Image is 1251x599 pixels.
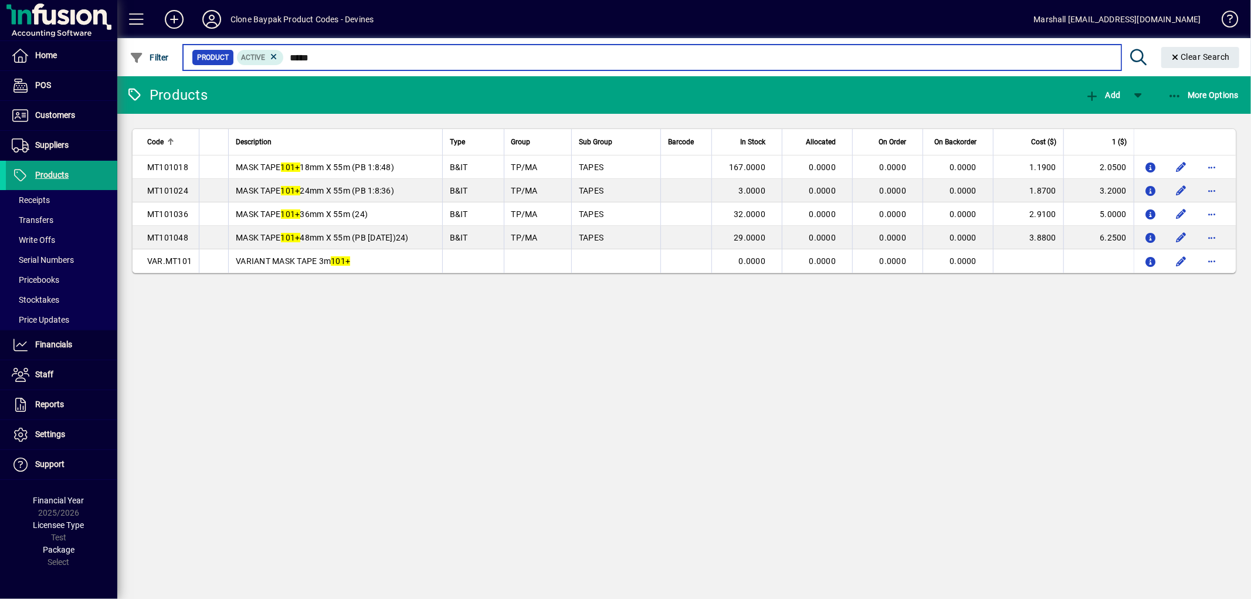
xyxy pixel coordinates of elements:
[242,53,266,62] span: Active
[35,170,69,180] span: Products
[739,256,766,266] span: 0.0000
[147,256,192,266] span: VAR.MT101
[740,136,765,148] span: In Stock
[1172,181,1191,200] button: Edit
[6,190,117,210] a: Receipts
[579,163,604,172] span: TAPES
[806,136,836,148] span: Allocated
[43,545,74,554] span: Package
[1202,228,1221,247] button: More options
[1202,205,1221,224] button: More options
[12,235,55,245] span: Write Offs
[950,186,977,195] span: 0.0000
[6,420,117,449] a: Settings
[236,209,368,219] span: MASK TAPE 36mm X 55m (24)
[147,136,192,148] div: Code
[6,230,117,250] a: Write Offs
[35,340,72,349] span: Financials
[993,179,1063,202] td: 1.8700
[1063,202,1134,226] td: 5.0000
[35,80,51,90] span: POS
[950,209,977,219] span: 0.0000
[668,136,704,148] div: Barcode
[1172,252,1191,270] button: Edit
[993,155,1063,179] td: 1.1900
[33,520,84,530] span: Licensee Type
[236,136,435,148] div: Description
[33,496,84,505] span: Financial Year
[230,10,374,29] div: Clone Baypak Product Codes - Devines
[450,136,465,148] span: Type
[860,136,917,148] div: On Order
[35,459,65,469] span: Support
[450,209,468,219] span: B&IT
[6,71,117,100] a: POS
[281,209,300,219] em: 101+
[12,195,50,205] span: Receipts
[6,390,117,419] a: Reports
[6,360,117,390] a: Staff
[511,233,538,242] span: TP/MA
[147,186,188,195] span: MT101024
[579,233,604,242] span: TAPES
[236,256,350,266] span: VARIANT MASK TAPE 3m
[1085,90,1120,100] span: Add
[1063,155,1134,179] td: 2.0500
[993,202,1063,226] td: 2.9100
[739,186,766,195] span: 3.0000
[879,136,906,148] span: On Order
[281,233,300,242] em: 101+
[934,136,977,148] span: On Backorder
[1112,136,1127,148] span: 1 ($)
[729,163,765,172] span: 167.0000
[579,186,604,195] span: TAPES
[450,186,468,195] span: B&IT
[12,215,53,225] span: Transfers
[809,256,836,266] span: 0.0000
[197,52,229,63] span: Product
[6,101,117,130] a: Customers
[930,136,987,148] div: On Backorder
[6,210,117,230] a: Transfers
[236,186,394,195] span: MASK TAPE 24mm X 55m (PB 1:8:36)
[6,131,117,160] a: Suppliers
[35,110,75,120] span: Customers
[809,233,836,242] span: 0.0000
[880,163,907,172] span: 0.0000
[236,136,272,148] span: Description
[511,186,538,195] span: TP/MA
[511,209,538,219] span: TP/MA
[147,136,164,148] span: Code
[734,209,765,219] span: 32.0000
[1063,179,1134,202] td: 3.2000
[880,256,907,266] span: 0.0000
[1172,158,1191,177] button: Edit
[126,86,208,104] div: Products
[1082,84,1123,106] button: Add
[237,50,284,65] mat-chip: Activation Status: Active
[579,209,604,219] span: TAPES
[281,186,300,195] em: 101+
[1063,226,1134,249] td: 6.2500
[1202,252,1221,270] button: More options
[35,140,69,150] span: Suppliers
[809,163,836,172] span: 0.0000
[1213,2,1236,40] a: Knowledge Base
[950,256,977,266] span: 0.0000
[147,233,188,242] span: MT101048
[331,256,350,266] em: 101+
[1031,136,1056,148] span: Cost ($)
[1202,181,1221,200] button: More options
[12,275,59,285] span: Pricebooks
[147,209,188,219] span: MT101036
[511,136,564,148] div: Group
[12,295,59,304] span: Stocktakes
[950,163,977,172] span: 0.0000
[193,9,230,30] button: Profile
[950,233,977,242] span: 0.0000
[880,233,907,242] span: 0.0000
[789,136,846,148] div: Allocated
[1034,10,1201,29] div: Marshall [EMAIL_ADDRESS][DOMAIN_NAME]
[236,233,409,242] span: MASK TAPE 48mm X 55m (PB [DATE])24)
[147,163,188,172] span: MT101018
